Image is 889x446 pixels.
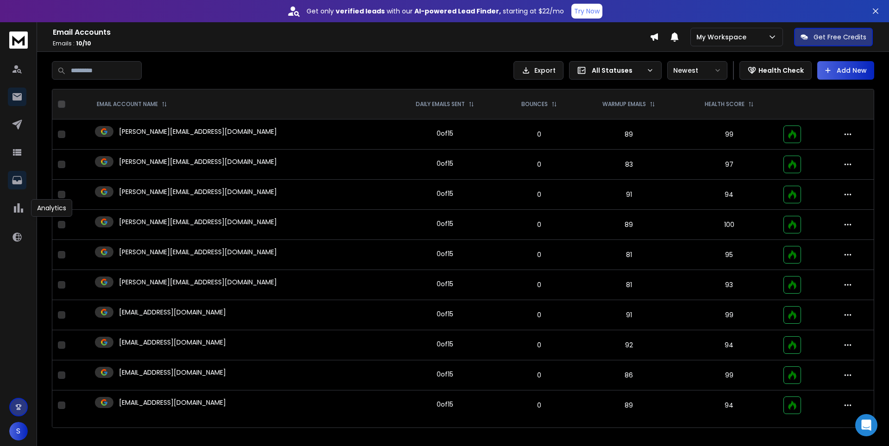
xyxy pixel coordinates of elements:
[9,422,28,440] button: S
[817,61,874,80] button: Add New
[437,189,453,198] div: 0 of 15
[97,101,167,108] div: EMAIL ACCOUNT NAME
[437,309,453,319] div: 0 of 15
[602,101,646,108] p: WARMUP EMAILS
[681,240,778,270] td: 95
[577,270,680,300] td: 81
[506,280,572,289] p: 0
[681,300,778,330] td: 99
[119,277,277,287] p: [PERSON_NAME][EMAIL_ADDRESS][DOMAIN_NAME]
[577,240,680,270] td: 81
[506,160,572,169] p: 0
[31,199,72,217] div: Analytics
[577,210,680,240] td: 89
[758,66,804,75] p: Health Check
[577,150,680,180] td: 83
[437,370,453,379] div: 0 of 15
[705,101,745,108] p: HEALTH SCORE
[577,330,680,360] td: 92
[506,250,572,259] p: 0
[416,101,465,108] p: DAILY EMAILS SENT
[119,157,277,166] p: [PERSON_NAME][EMAIL_ADDRESS][DOMAIN_NAME]
[119,398,226,407] p: [EMAIL_ADDRESS][DOMAIN_NAME]
[513,61,563,80] button: Export
[119,127,277,136] p: [PERSON_NAME][EMAIL_ADDRESS][DOMAIN_NAME]
[739,61,812,80] button: Health Check
[437,279,453,289] div: 0 of 15
[571,4,602,19] button: Try Now
[577,180,680,210] td: 91
[336,6,385,16] strong: verified leads
[794,28,873,46] button: Get Free Credits
[437,400,453,409] div: 0 of 15
[119,187,277,196] p: [PERSON_NAME][EMAIL_ADDRESS][DOMAIN_NAME]
[119,217,277,226] p: [PERSON_NAME][EMAIL_ADDRESS][DOMAIN_NAME]
[592,66,643,75] p: All Statuses
[696,32,750,42] p: My Workspace
[855,414,877,436] div: Open Intercom Messenger
[506,371,572,380] p: 0
[577,390,680,421] td: 89
[506,310,572,320] p: 0
[681,390,778,421] td: 94
[506,340,572,350] p: 0
[681,119,778,150] td: 99
[9,31,28,49] img: logo
[437,249,453,258] div: 0 of 15
[506,220,572,229] p: 0
[119,247,277,257] p: [PERSON_NAME][EMAIL_ADDRESS][DOMAIN_NAME]
[119,308,226,317] p: [EMAIL_ADDRESS][DOMAIN_NAME]
[437,339,453,349] div: 0 of 15
[667,61,727,80] button: Newest
[814,32,866,42] p: Get Free Credits
[53,40,650,47] p: Emails :
[577,119,680,150] td: 89
[414,6,501,16] strong: AI-powered Lead Finder,
[437,219,453,228] div: 0 of 15
[437,159,453,168] div: 0 of 15
[681,360,778,390] td: 99
[521,101,548,108] p: BOUNCES
[681,180,778,210] td: 94
[577,300,680,330] td: 91
[76,39,91,47] span: 10 / 10
[577,360,680,390] td: 86
[53,27,650,38] h1: Email Accounts
[681,210,778,240] td: 100
[681,150,778,180] td: 97
[681,330,778,360] td: 94
[506,190,572,199] p: 0
[307,6,564,16] p: Get only with our starting at $22/mo
[506,130,572,139] p: 0
[506,401,572,410] p: 0
[574,6,600,16] p: Try Now
[681,270,778,300] td: 93
[119,338,226,347] p: [EMAIL_ADDRESS][DOMAIN_NAME]
[119,368,226,377] p: [EMAIL_ADDRESS][DOMAIN_NAME]
[437,129,453,138] div: 0 of 15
